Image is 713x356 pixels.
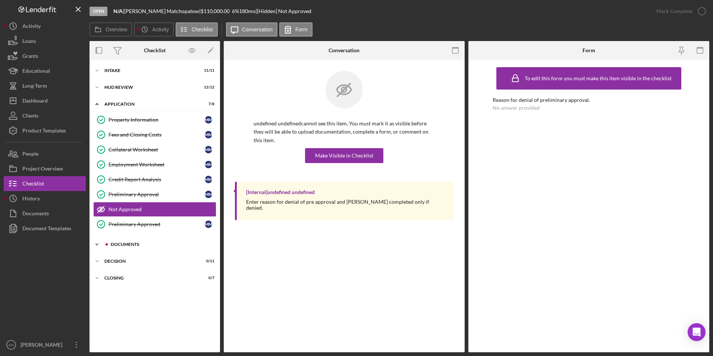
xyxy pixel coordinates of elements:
[4,34,86,49] button: Loans
[22,176,44,193] div: Checklist
[4,206,86,221] button: Documents
[4,93,86,108] button: Dashboard
[89,7,107,16] div: Open
[4,19,86,34] button: Activity
[93,112,216,127] a: Property InformationMM
[109,147,205,153] div: Collateral Worksheet
[22,63,50,80] div: Educational
[109,206,216,212] div: Not Approved
[104,102,196,106] div: Application
[152,26,169,32] label: Activity
[124,8,201,14] div: [PERSON_NAME] Matchopatow |
[22,19,41,35] div: Activity
[329,47,359,53] div: Conversation
[22,161,63,178] div: Project Overview
[109,162,205,168] div: Employment Worksheet
[113,8,123,14] b: N/A
[4,108,86,123] button: Clients
[22,34,36,50] div: Loans
[106,26,127,32] label: Overview
[232,8,239,14] div: 6 %
[4,123,86,138] button: Product Templates
[192,26,213,32] label: Checklist
[201,259,214,263] div: 0 / 11
[295,26,308,32] label: Form
[255,8,311,14] div: | [Hidden] Not Approved
[109,191,205,197] div: Preliminary Approval
[205,161,212,168] div: M M
[4,161,86,176] button: Project Overview
[109,117,205,123] div: Property Information
[22,206,49,223] div: Documents
[205,191,212,198] div: M M
[242,26,273,32] label: Conversation
[22,191,40,208] div: History
[4,146,86,161] button: People
[4,63,86,78] button: Educational
[254,119,435,144] p: undefined undefined cannot see this item. You must mark it as visible before they will be able to...
[205,131,212,138] div: M M
[22,123,66,140] div: Product Templates
[205,116,212,124] div: M M
[201,102,214,106] div: 7 / 8
[201,85,214,90] div: 12 / 12
[582,47,595,53] div: Form
[104,276,196,280] div: Closing
[19,337,67,354] div: [PERSON_NAME]
[22,93,48,110] div: Dashboard
[246,189,315,195] div: [Internal] undefined undefined
[226,22,278,37] button: Conversation
[113,8,124,14] div: |
[22,78,47,95] div: Long-Term
[4,191,86,206] button: History
[9,343,14,347] text: CH
[688,323,706,341] div: Open Intercom Messenger
[315,148,373,163] div: Make Visible in Checklist
[109,132,205,138] div: Fees and Closing Costs
[239,8,255,14] div: 180 mo
[201,276,214,280] div: 0 / 7
[111,242,211,247] div: Documents
[93,202,216,217] a: Not Approved
[22,108,38,125] div: Clients
[201,68,214,73] div: 11 / 11
[4,78,86,93] button: Long-Term
[279,22,312,37] button: Form
[4,176,86,191] button: Checklist
[93,157,216,172] a: Employment WorksheetMM
[246,199,446,211] div: Enter reason for denial of pre approval and [PERSON_NAME] completed only if denied.
[104,259,196,263] div: Decision
[104,85,196,90] div: HUD Review
[144,47,166,53] div: Checklist
[104,68,196,73] div: Intake
[93,172,216,187] a: Credit Report AnalysisMM
[493,105,540,111] div: No answer provided
[22,49,38,65] div: Grants
[205,221,212,228] div: M M
[109,221,205,227] div: Preliminary Approved
[656,4,692,19] div: Mark Complete
[4,49,86,63] button: Grants
[89,22,132,37] button: Overview
[4,337,86,352] button: CH[PERSON_NAME]
[93,187,216,202] a: Preliminary ApprovalMM
[4,221,86,236] button: Document Templates
[93,142,216,157] a: Collateral WorksheetMM
[22,221,71,238] div: Document Templates
[201,8,232,14] div: $110,000.00
[649,4,709,19] button: Mark Complete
